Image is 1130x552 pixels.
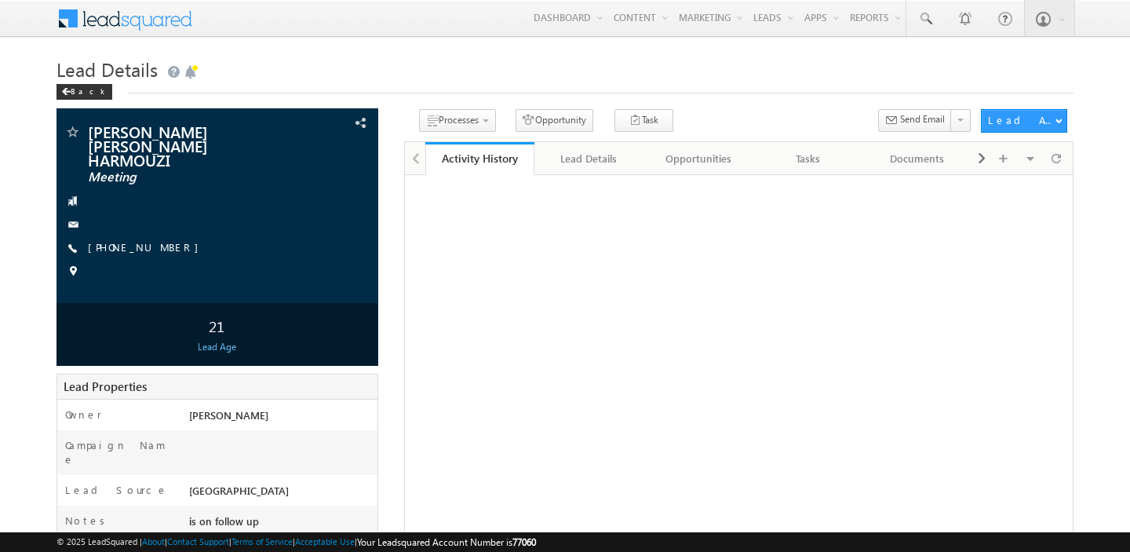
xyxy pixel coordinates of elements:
[766,149,849,168] div: Tasks
[56,83,120,97] a: Back
[878,109,952,132] button: Send Email
[142,536,165,547] a: About
[981,109,1067,133] button: Lead Actions
[512,536,536,548] span: 77060
[60,340,374,354] div: Lead Age
[56,84,112,100] div: Back
[988,113,1055,127] div: Lead Actions
[88,170,286,185] span: Meeting
[876,149,959,168] div: Documents
[64,378,147,394] span: Lead Properties
[657,149,740,168] div: Opportunities
[357,536,536,548] span: Your Leadsquared Account Number is
[644,142,754,175] a: Opportunities
[534,142,644,175] a: Lead Details
[189,408,268,422] span: [PERSON_NAME]
[614,109,673,132] button: Task
[56,535,536,550] span: © 2025 LeadSquared | | | | |
[65,438,173,466] label: Campaign Name
[900,112,945,126] span: Send Email
[439,114,479,126] span: Processes
[547,149,630,168] div: Lead Details
[189,514,259,528] span: is on follow up
[863,142,973,175] a: Documents
[65,514,111,528] label: Notes
[60,311,374,340] div: 21
[88,124,286,166] span: [PERSON_NAME] [PERSON_NAME] HARMOUZI
[437,151,523,166] div: Activity History
[185,483,377,505] div: [GEOGRAPHIC_DATA]
[419,109,496,132] button: Processes
[88,240,206,256] span: [PHONE_NUMBER]
[56,57,158,82] span: Lead Details
[516,109,593,132] button: Opportunity
[231,536,293,547] a: Terms of Service
[295,536,355,547] a: Acceptable Use
[425,142,535,175] a: Activity History
[65,408,102,422] label: Owner
[753,142,863,175] a: Tasks
[65,483,168,497] label: Lead Source
[167,536,229,547] a: Contact Support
